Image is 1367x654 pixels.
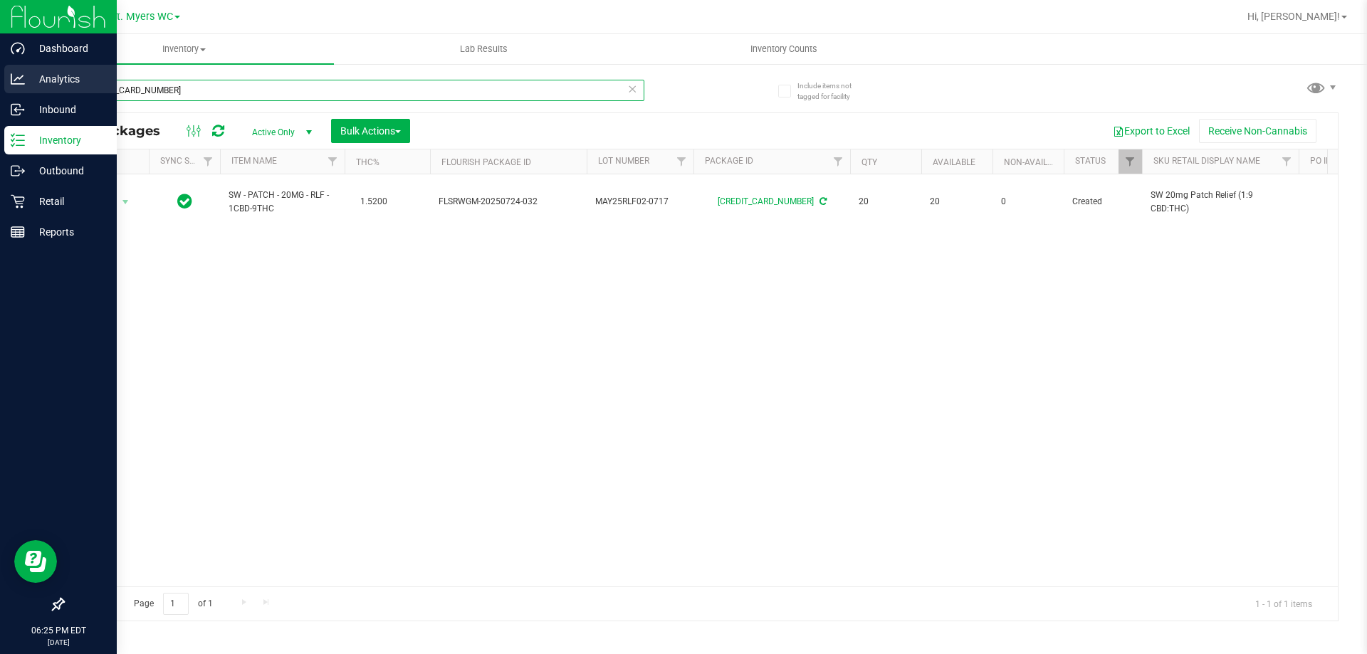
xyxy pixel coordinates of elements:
[1244,593,1324,614] span: 1 - 1 of 1 items
[6,637,110,648] p: [DATE]
[861,157,877,167] a: Qty
[25,193,110,210] p: Retail
[598,156,649,166] a: Lot Number
[1247,11,1340,22] span: Hi, [PERSON_NAME]!
[1310,156,1331,166] a: PO ID
[634,34,933,64] a: Inventory Counts
[1075,156,1106,166] a: Status
[177,191,192,211] span: In Sync
[14,540,57,583] iframe: Resource center
[930,195,984,209] span: 20
[11,102,25,117] inline-svg: Inbound
[340,125,401,137] span: Bulk Actions
[25,162,110,179] p: Outbound
[63,80,644,101] input: Search Package ID, Item Name, SKU, Lot or Part Number...
[163,593,189,615] input: 1
[25,132,110,149] p: Inventory
[797,80,869,102] span: Include items not tagged for facility
[25,40,110,57] p: Dashboard
[670,149,693,174] a: Filter
[25,70,110,88] p: Analytics
[1104,119,1199,143] button: Export to Excel
[231,156,277,166] a: Item Name
[356,157,379,167] a: THC%
[11,72,25,86] inline-svg: Analytics
[11,194,25,209] inline-svg: Retail
[74,123,174,139] span: All Packages
[331,119,410,143] button: Bulk Actions
[229,189,336,216] span: SW - PATCH - 20MG - RLF - 1CBD-9THC
[11,225,25,239] inline-svg: Reports
[1001,195,1055,209] span: 0
[1153,156,1260,166] a: Sku Retail Display Name
[34,43,334,56] span: Inventory
[11,133,25,147] inline-svg: Inventory
[111,11,173,23] span: Ft. Myers WC
[11,41,25,56] inline-svg: Dashboard
[731,43,837,56] span: Inventory Counts
[933,157,975,167] a: Available
[1199,119,1316,143] button: Receive Non-Cannabis
[827,149,850,174] a: Filter
[321,149,345,174] a: Filter
[1275,149,1299,174] a: Filter
[1072,195,1133,209] span: Created
[705,156,753,166] a: Package ID
[6,624,110,637] p: 06:25 PM EDT
[25,223,110,241] p: Reports
[122,593,224,615] span: Page of 1
[859,195,913,209] span: 20
[25,101,110,118] p: Inbound
[1119,149,1142,174] a: Filter
[817,196,827,206] span: Sync from Compliance System
[1151,189,1290,216] span: SW 20mg Patch Relief (1:9 CBD:THC)
[439,195,578,209] span: FLSRWGM-20250724-032
[160,156,215,166] a: Sync Status
[718,196,814,206] a: [CREDIT_CARD_NUMBER]
[595,195,685,209] span: MAY25RLF02-0717
[441,157,531,167] a: Flourish Package ID
[334,34,634,64] a: Lab Results
[353,191,394,212] span: 1.5200
[627,80,637,98] span: Clear
[34,34,334,64] a: Inventory
[1004,157,1067,167] a: Non-Available
[11,164,25,178] inline-svg: Outbound
[441,43,527,56] span: Lab Results
[197,149,220,174] a: Filter
[117,192,135,212] span: select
